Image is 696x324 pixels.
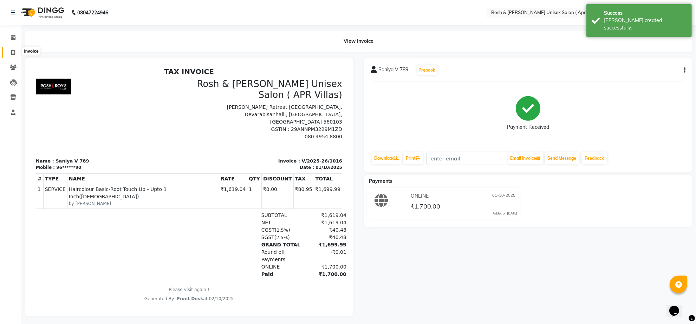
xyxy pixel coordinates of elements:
[666,296,689,317] iframe: chat widget
[270,206,315,213] div: ₹1,700.00
[492,192,515,200] span: 01-10-2025
[508,152,544,164] button: Email Invoice
[226,147,270,154] div: SUBTOTAL
[270,199,315,206] div: ₹1,700.00
[5,109,12,120] th: #
[226,177,270,184] div: GRAND TOTAL
[270,147,315,154] div: ₹1,619.04
[245,170,256,176] span: 2.5%
[270,169,315,177] div: ₹40.48
[403,152,423,164] a: Print
[379,66,409,76] span: Saniya V 789
[145,232,171,237] span: Front Desk
[493,211,517,216] div: Added on [DATE]
[230,170,243,176] span: SGST
[162,61,311,68] p: GSTIN : 29ANNPM3229M1ZD
[4,222,311,228] p: Please visit again !
[5,120,12,144] td: 1
[12,120,35,144] td: SERVICE
[270,162,315,169] div: ₹40.48
[372,152,402,164] a: Download
[270,184,315,191] div: -₹0.01
[4,100,23,106] div: Mobile :
[270,177,315,184] div: ₹1,699.99
[230,109,262,120] th: DISCOUNT
[604,17,687,32] div: Bill created successfully.
[25,31,692,52] div: View Invoice
[4,93,153,100] p: Name : Saniya V 789
[226,169,270,177] div: ( )
[188,109,216,120] th: RATE
[4,3,311,11] h2: TAX INVOICE
[37,121,186,136] span: Haircolour Basic-Root Touch Up - Upto 1 Inch([DEMOGRAPHIC_DATA])
[4,231,311,237] div: Generated By : at 02/10/2025
[188,120,216,144] td: ₹1,619.04
[604,9,687,17] div: Success
[284,100,311,106] div: 01/10/2025
[268,100,282,106] div: Date :
[282,109,310,120] th: TOTAL
[545,152,579,164] button: Send Message
[369,178,393,184] span: Payments
[162,14,311,36] h3: Rosh & [PERSON_NAME] Unisex Salon ( APR Villas)
[411,192,429,200] span: ONLINE
[282,120,310,144] td: ₹1,699.99
[22,47,40,55] div: Invoice
[18,3,66,22] img: logo
[226,154,270,162] div: NET
[582,152,607,164] a: Feedback
[230,120,262,144] td: ₹0.00
[77,3,108,22] b: 08047224946
[35,109,187,120] th: NAME
[226,191,270,199] div: Payments
[162,39,311,61] p: [PERSON_NAME] Retreat [GEOGRAPHIC_DATA]. Devarabisanhalli, [GEOGRAPHIC_DATA], [GEOGRAPHIC_DATA] 5...
[417,65,437,75] button: Prebook
[12,109,35,120] th: TYPE
[507,124,549,131] div: Payment Received
[226,162,270,169] div: ( )
[262,120,282,144] td: ₹80.95
[262,109,282,120] th: TAX
[230,199,248,205] span: ONLINE
[226,206,270,213] div: Paid
[162,93,311,100] p: Invoice : V/2025-26/1016
[162,68,311,76] p: 080 4954 8800
[230,163,243,168] span: CGST
[37,136,186,142] small: by [PERSON_NAME]
[410,202,440,212] span: ₹1,700.00
[216,120,230,144] td: 1
[216,109,230,120] th: QTY
[427,152,507,165] input: enter email
[270,154,315,162] div: ₹1,619.04
[226,184,270,191] div: Round off
[245,163,256,168] span: 2.5%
